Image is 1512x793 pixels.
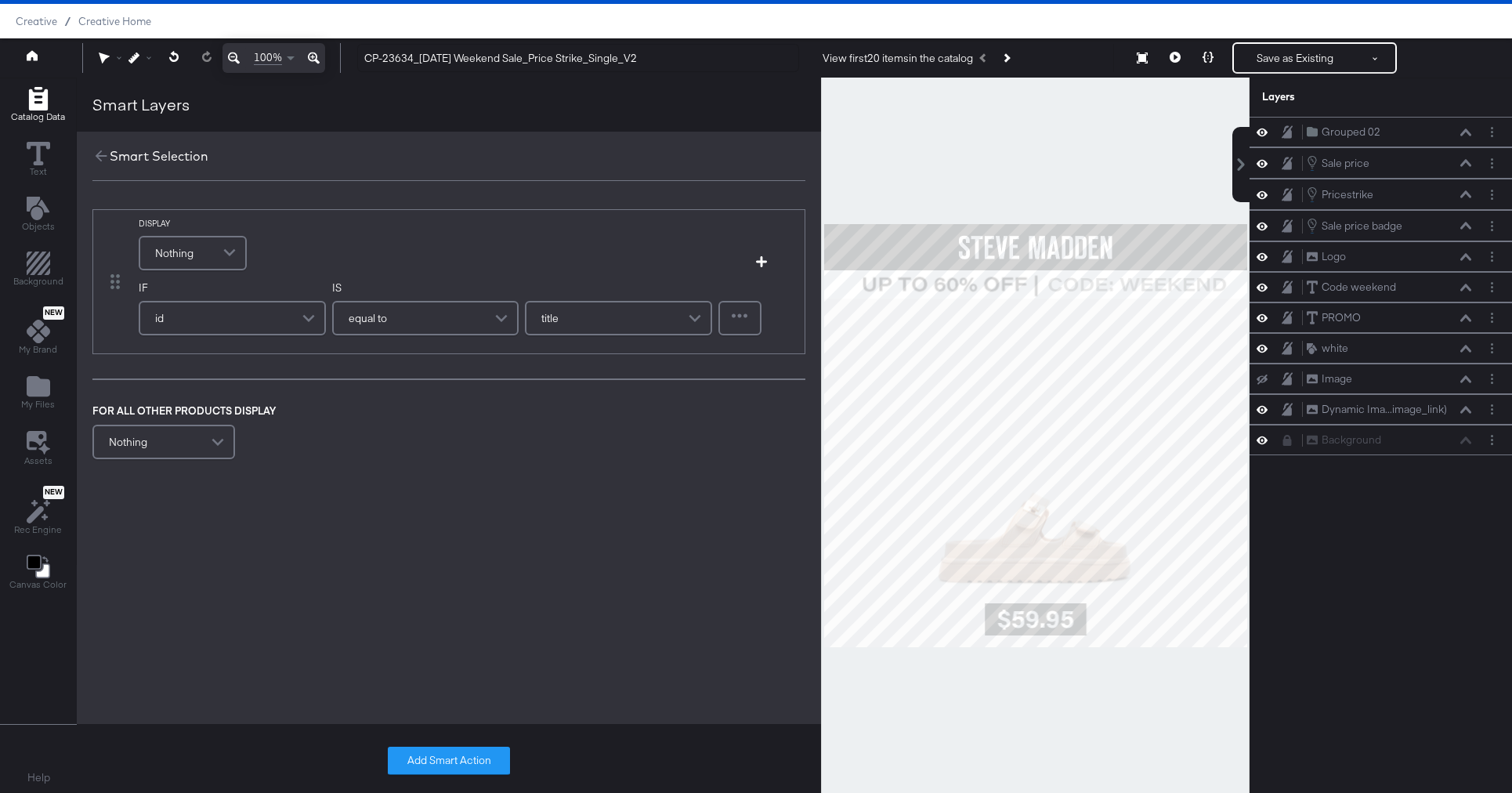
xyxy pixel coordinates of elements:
span: Assets [24,454,52,467]
div: Sale price [1322,156,1369,171]
span: New [43,308,64,318]
button: Layer Options [1484,155,1500,172]
div: Grouped 02Layer Options [1250,117,1512,147]
button: Help [16,764,61,792]
div: Smart Layers [92,93,190,116]
div: Smart Selection [110,147,208,165]
span: Nothing [155,240,194,266]
div: PROMOLayer Options [1250,302,1512,333]
button: Layer Options [1484,124,1500,140]
div: Sale price badgeLayer Options [1250,210,1512,241]
span: New [43,487,64,498]
div: View first 20 items in the catalog [823,51,973,66]
span: Catalog Data [11,110,65,123]
div: whiteLayer Options [1250,333,1512,364]
div: white [1322,341,1348,356]
button: Add Text [13,193,64,237]
div: Image [1322,371,1352,386]
div: Grouped 02 [1322,125,1380,139]
div: Layers [1262,89,1422,104]
button: Image [1306,371,1353,387]
span: equal to [349,305,387,331]
div: LogoLayer Options [1250,241,1512,272]
button: PROMO [1306,310,1362,326]
div: Code weekendLayer Options [1250,272,1512,302]
div: PricestrikeLayer Options [1250,179,1512,210]
span: Background [13,275,63,288]
button: Add Rectangle [4,248,73,293]
div: ImageLayer Options [1250,364,1512,394]
button: Add Smart Action [388,747,510,775]
button: Code weekend [1306,279,1397,295]
span: Objects [22,220,55,233]
span: Rec Engine [14,523,62,536]
a: Creative Home [78,15,151,27]
div: Logo [1322,249,1346,264]
button: NewMy Brand [9,303,67,361]
button: Save as Existing [1234,44,1356,72]
div: Dynamic Ima...image_link) [1322,402,1447,417]
span: title [541,305,559,331]
button: Next Product [995,44,1017,72]
div: PROMO [1322,310,1361,325]
div: Pricestrike [1322,187,1373,202]
button: Pricestrike [1306,186,1374,203]
button: Layer Options [1484,248,1500,265]
span: Canvas Color [9,578,67,591]
button: Layer Options [1484,340,1500,357]
span: 100% [254,50,282,65]
button: Logo [1306,248,1347,265]
label: IF [139,281,326,295]
span: / [57,15,78,27]
button: Sale price [1306,154,1370,172]
div: BackgroundLayer Options [1250,425,1512,455]
div: FOR ALL OTHER PRODUCTS DISPLAY [92,404,484,418]
button: Layer Options [1484,432,1500,448]
button: Layer Options [1484,186,1500,203]
div: Sale price badge [1322,219,1402,234]
button: Dynamic Ima...image_link) [1306,401,1448,418]
button: Layer Options [1484,218,1500,234]
span: Creative [16,15,57,27]
span: Nothing [109,429,147,455]
button: Text [17,138,60,183]
label: IS [332,281,519,295]
span: My Brand [19,343,57,356]
button: Layer Options [1484,401,1500,418]
span: Text [30,165,47,178]
button: Grouped 02 [1306,124,1381,140]
button: Assets [15,426,62,472]
button: Layer Options [1484,371,1500,387]
div: Dynamic Ima...image_link)Layer Options [1250,394,1512,425]
div: Code weekend [1322,280,1396,295]
button: Layer Options [1484,310,1500,326]
button: NewRec Engine [5,482,71,541]
span: id [155,305,164,331]
a: Help [27,770,50,785]
button: Sale price badge [1306,217,1403,234]
button: Add Rectangle [2,83,74,128]
button: white [1306,340,1349,357]
label: DISPLAY [139,218,247,229]
button: Layer Options [1484,279,1500,295]
span: My Files [21,398,55,411]
div: Sale priceLayer Options [1250,147,1512,179]
button: Add Files [12,371,64,416]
